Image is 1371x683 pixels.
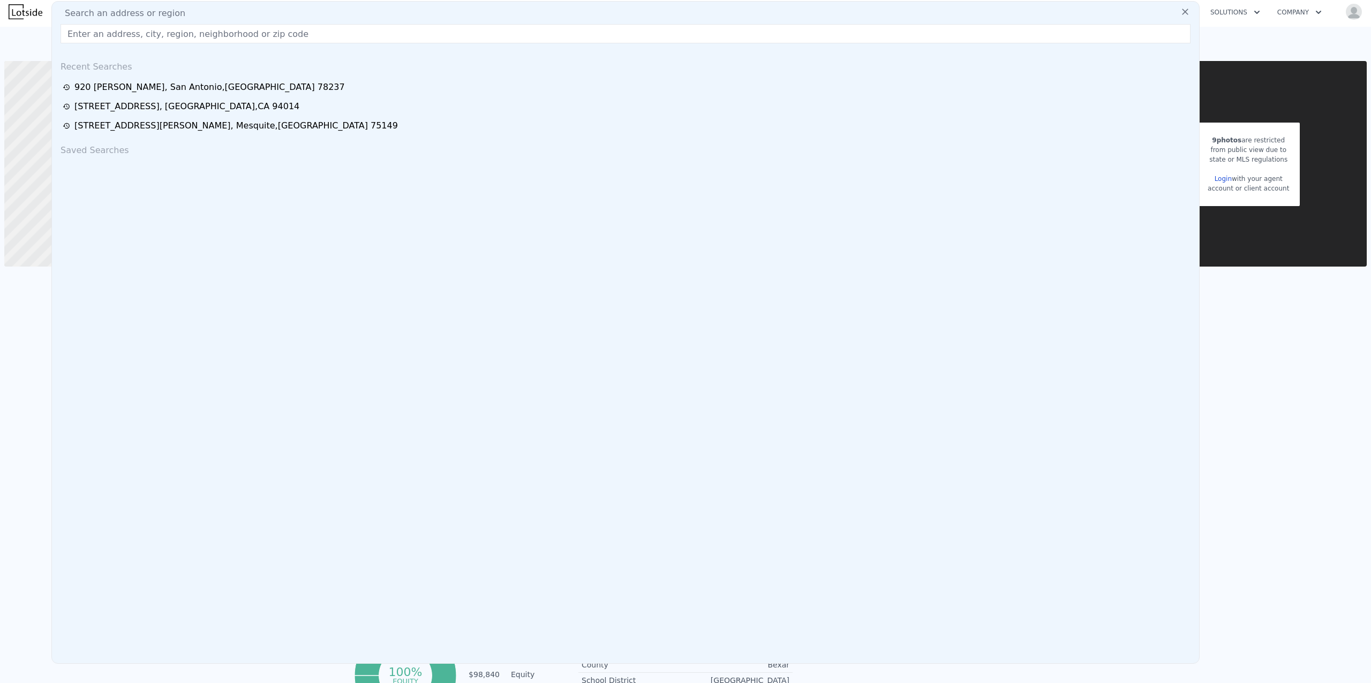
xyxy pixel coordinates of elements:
img: Lotside [9,4,42,19]
div: [STREET_ADDRESS][PERSON_NAME] , Mesquite , [GEOGRAPHIC_DATA] 75149 [74,119,398,132]
tspan: 100% [389,665,423,679]
div: state or MLS regulations [1208,155,1289,164]
div: 920 [PERSON_NAME] , San Antonio , [GEOGRAPHIC_DATA] 78237 [74,81,345,94]
button: Solutions [1202,3,1269,22]
td: $98,840 [468,669,500,680]
div: from public view due to [1208,145,1289,155]
div: are restricted [1208,135,1289,145]
div: County [582,659,685,670]
td: Equity [509,669,557,680]
div: [STREET_ADDRESS] , [GEOGRAPHIC_DATA] , CA 94014 [74,100,299,113]
button: Company [1269,3,1330,22]
img: avatar [1345,3,1362,20]
a: [STREET_ADDRESS][PERSON_NAME], Mesquite,[GEOGRAPHIC_DATA] 75149 [63,119,1192,132]
a: Login [1215,175,1232,183]
div: account or client account [1208,184,1289,193]
span: 9 photos [1212,136,1241,144]
input: Enter an address, city, region, neighborhood or zip code [61,24,1191,43]
a: [STREET_ADDRESS], [GEOGRAPHIC_DATA],CA 94014 [63,100,1192,113]
span: Search an address or region [56,7,185,20]
div: Bexar [685,659,789,670]
span: with your agent [1232,175,1283,183]
div: Recent Searches [56,52,1195,78]
div: Saved Searches [56,135,1195,161]
a: 920 [PERSON_NAME], San Antonio,[GEOGRAPHIC_DATA] 78237 [63,81,1192,94]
